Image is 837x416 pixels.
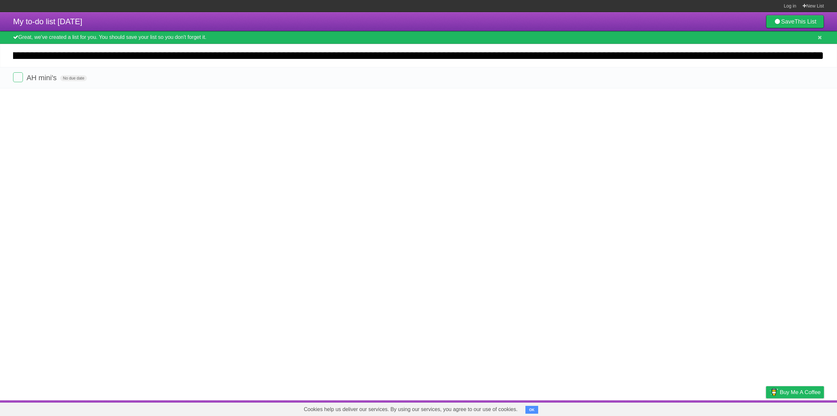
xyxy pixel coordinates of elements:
a: Buy me a coffee [766,386,824,398]
span: No due date [60,75,87,81]
b: This List [794,18,816,25]
span: Buy me a coffee [780,387,821,398]
button: OK [525,406,538,414]
span: AH mini's [26,74,58,82]
a: Terms [735,402,750,414]
a: SaveThis List [766,15,824,28]
span: Cookies help us deliver our services. By using our services, you agree to our use of cookies. [297,403,524,416]
a: Developers [701,402,727,414]
a: Suggest a feature [783,402,824,414]
a: Privacy [758,402,775,414]
img: Buy me a coffee [769,387,778,398]
label: Done [13,72,23,82]
a: About [679,402,693,414]
span: My to-do list [DATE] [13,17,82,26]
